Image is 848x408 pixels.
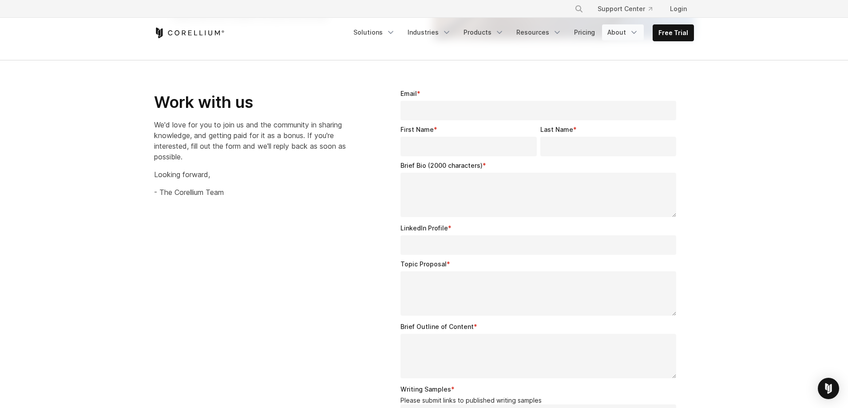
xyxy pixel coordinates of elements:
[564,1,694,17] div: Navigation Menu
[348,24,400,40] a: Solutions
[400,162,483,169] span: Brief Bio (2000 characters)
[663,1,694,17] a: Login
[458,24,509,40] a: Products
[154,187,347,198] p: - The Corellium Team
[400,396,680,404] legend: Please submit links to published writing samples
[400,126,434,133] span: First Name
[602,24,644,40] a: About
[400,385,451,393] span: Writing Samples
[653,25,693,41] a: Free Trial
[590,1,659,17] a: Support Center
[348,24,694,41] div: Navigation Menu
[569,24,600,40] a: Pricing
[571,1,587,17] button: Search
[540,126,573,133] span: Last Name
[400,224,448,232] span: LinkedIn Profile
[511,24,567,40] a: Resources
[400,323,474,330] span: Brief Outline of Content
[154,119,347,162] p: We'd love for you to join us and the community in sharing knowledge, and getting paid for it as a...
[400,90,417,97] span: Email
[154,92,347,112] h2: Work with us
[402,24,456,40] a: Industries
[154,169,347,180] p: Looking forward,
[400,260,447,268] span: Topic Proposal
[154,28,225,38] a: Corellium Home
[818,378,839,399] div: Open Intercom Messenger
